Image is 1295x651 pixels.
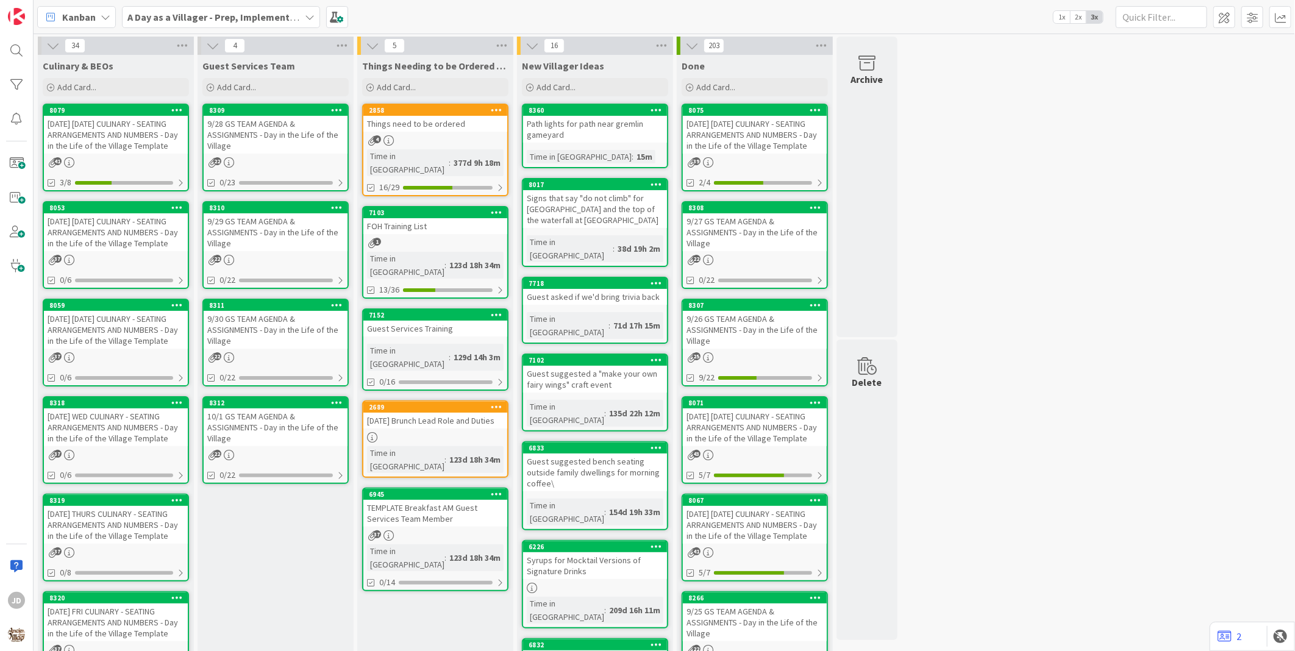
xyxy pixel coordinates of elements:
div: 7718Guest asked if we'd bring trivia back [523,278,667,305]
div: 8075 [688,106,827,115]
div: [DATE] [DATE] CULINARY - SEATING ARRANGEMENTS AND NUMBERS - Day in the Life of the Village Template [44,311,188,349]
span: Done [682,60,705,72]
div: 38d 19h 2m [615,242,663,255]
div: 8059 [49,301,188,310]
span: 2x [1070,11,1086,23]
div: 6832 [523,639,667,650]
div: 83119/30 GS TEAM AGENDA & ASSIGNMENTS - Day in the Life of the Village [204,300,348,349]
span: 34 [65,38,85,53]
div: 8319[DATE] THURS CULINARY - SEATING ARRANGEMENTS AND NUMBERS - Day in the Life of the Village Tem... [44,495,188,544]
span: 5 [384,38,405,53]
span: 16 [544,38,565,53]
span: 37 [54,255,62,263]
div: Time in [GEOGRAPHIC_DATA] [367,446,444,473]
div: 8319 [44,495,188,506]
div: Signs that say "do not climb" for [GEOGRAPHIC_DATA] and the top of the waterfall at [GEOGRAPHIC_D... [523,190,667,228]
div: 135d 22h 12m [606,407,663,420]
div: 209d 16h 11m [606,603,663,617]
div: Things need to be ordered [363,116,507,132]
div: Time in [GEOGRAPHIC_DATA] [527,312,608,339]
div: 6226 [529,542,667,551]
div: 8320[DATE] FRI CULINARY - SEATING ARRANGEMENTS AND NUMBERS - Day in the Life of the Village Template [44,592,188,641]
div: 8360Path lights for path near gremlin gameyard [523,105,667,143]
div: 831210/1 GS TEAM AGENDA & ASSIGNMENTS - Day in the Life of the Village [204,397,348,446]
div: 9/29 GS TEAM AGENDA & ASSIGNMENTS - Day in the Life of the Village [204,213,348,251]
input: Quick Filter... [1116,6,1207,28]
div: 7152 [369,311,507,319]
span: Kanban [62,10,96,24]
div: 8067 [683,495,827,506]
span: : [604,505,606,519]
span: Culinary & BEOs [43,60,113,72]
div: 8309 [209,106,348,115]
span: Add Card... [696,82,735,93]
div: 8318 [44,397,188,408]
div: [DATE] [DATE] CULINARY - SEATING ARRANGEMENTS AND NUMBERS - Day in the Life of the Village Template [683,116,827,154]
div: 8312 [204,397,348,408]
div: 83089/27 GS TEAM AGENDA & ASSIGNMENTS - Day in the Life of the Village [683,202,827,251]
div: 8360 [523,105,667,116]
div: Path lights for path near gremlin gameyard [523,116,667,143]
div: 6833 [523,443,667,454]
span: 3/8 [60,176,71,189]
div: 7103 [369,208,507,217]
div: 6832 [529,641,667,649]
div: 7718 [529,279,667,288]
div: 8071[DATE] [DATE] CULINARY - SEATING ARRANGEMENTS AND NUMBERS - Day in the Life of the Village Te... [683,397,827,446]
span: 41 [54,157,62,165]
div: Time in [GEOGRAPHIC_DATA] [527,150,632,163]
div: 8310 [204,202,348,213]
div: Time in [GEOGRAPHIC_DATA] [527,235,613,262]
div: 83109/29 GS TEAM AGENDA & ASSIGNMENTS - Day in the Life of the Village [204,202,348,251]
div: Time in [GEOGRAPHIC_DATA] [527,499,604,525]
div: Delete [852,375,882,390]
div: 8079 [44,105,188,116]
div: Guest asked if we'd bring trivia back [523,289,667,305]
div: 8017Signs that say "do not climb" for [GEOGRAPHIC_DATA] and the top of the waterfall at [GEOGRAPH... [523,179,667,228]
div: 6226Syrups for Mocktail Versions of Signature Drinks [523,541,667,579]
div: 6945TEMPLATE Breakfast AM Guest Services Team Member [363,489,507,527]
div: 6833 [529,444,667,452]
div: Archive [851,72,883,87]
span: 0/6 [60,274,71,286]
span: : [604,603,606,617]
div: [DATE] [DATE] CULINARY - SEATING ARRANGEMENTS AND NUMBERS - Day in the Life of the Village Template [683,408,827,446]
span: : [608,319,610,332]
span: New Villager Ideas [522,60,604,72]
div: 9/28 GS TEAM AGENDA & ASSIGNMENTS - Day in the Life of the Village [204,116,348,154]
div: 8266 [683,592,827,603]
span: 2/4 [699,176,710,189]
div: 8308 [683,202,827,213]
div: 8311 [204,300,348,311]
div: 8053[DATE] [DATE] CULINARY - SEATING ARRANGEMENTS AND NUMBERS - Day in the Life of the Village Te... [44,202,188,251]
div: 7102 [523,355,667,366]
span: 0/23 [219,176,235,189]
span: 22 [213,157,221,165]
span: 22 [213,255,221,263]
div: 8312 [209,399,348,407]
div: FOH Training List [363,218,507,234]
span: 0/6 [60,371,71,384]
span: 16/29 [379,181,399,194]
div: 7102 [529,356,667,365]
b: A Day as a Villager - Prep, Implement and Execute [127,11,345,23]
div: 8079[DATE] [DATE] CULINARY - SEATING ARRANGEMENTS AND NUMBERS - Day in the Life of the Village Te... [44,105,188,154]
div: 9/26 GS TEAM AGENDA & ASSIGNMENTS - Day in the Life of the Village [683,311,827,349]
div: 9/25 GS TEAM AGENDA & ASSIGNMENTS - Day in the Life of the Village [683,603,827,641]
span: Add Card... [217,82,256,93]
div: [DATE] Brunch Lead Role and Duties [363,413,507,429]
span: 43 [693,450,701,458]
div: 83079/26 GS TEAM AGENDA & ASSIGNMENTS - Day in the Life of the Village [683,300,827,349]
div: Time in [GEOGRAPHIC_DATA] [367,544,444,571]
span: Things Needing to be Ordered - PUT IN CARD, Don't make new card [362,60,508,72]
div: 6833Guest suggested bench seating outside family dwellings for morning coffee\ [523,443,667,491]
span: 39 [693,157,701,165]
span: 0/6 [60,469,71,482]
div: 7102Guest suggested a "make your own fairy wings" craft event [523,355,667,393]
div: 8319 [49,496,188,505]
span: : [444,453,446,466]
div: 8320 [49,594,188,602]
span: 0/22 [219,274,235,286]
span: : [613,242,615,255]
div: 8053 [49,204,188,212]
